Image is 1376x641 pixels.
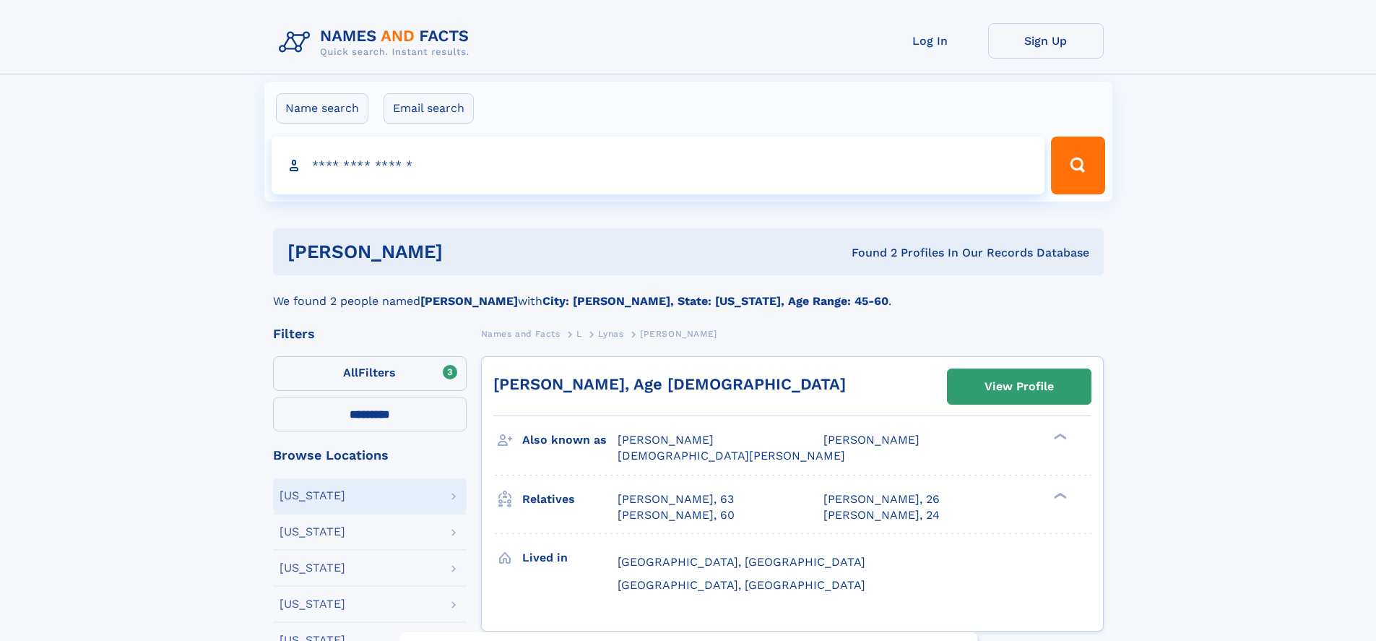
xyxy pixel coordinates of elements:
label: Email search [384,93,474,124]
label: Name search [276,93,368,124]
b: [PERSON_NAME] [420,294,518,308]
span: [PERSON_NAME] [823,433,920,447]
a: [PERSON_NAME], 26 [823,491,940,507]
a: Log In [873,23,988,59]
div: Filters [273,327,467,340]
h3: Lived in [522,546,618,570]
span: [PERSON_NAME] [640,329,717,339]
a: View Profile [948,369,1091,404]
a: [PERSON_NAME], 63 [618,491,734,507]
div: We found 2 people named with . [273,275,1104,310]
img: Logo Names and Facts [273,23,481,62]
div: ❯ [1050,491,1068,500]
span: [DEMOGRAPHIC_DATA][PERSON_NAME] [618,449,845,463]
input: search input [272,137,1045,194]
span: [GEOGRAPHIC_DATA], [GEOGRAPHIC_DATA] [618,578,865,592]
div: [US_STATE] [280,598,345,610]
a: [PERSON_NAME], Age [DEMOGRAPHIC_DATA] [493,375,846,393]
a: Lynas [598,324,623,343]
div: Found 2 Profiles In Our Records Database [647,245,1089,261]
div: ❯ [1050,432,1068,442]
h3: Relatives [522,487,618,512]
div: View Profile [985,370,1054,403]
div: [US_STATE] [280,490,345,502]
label: Filters [273,356,467,391]
span: L [576,329,582,339]
a: Names and Facts [481,324,561,343]
a: [PERSON_NAME], 24 [823,507,940,523]
a: L [576,324,582,343]
span: [PERSON_NAME] [618,433,714,447]
span: Lynas [598,329,623,339]
span: [GEOGRAPHIC_DATA], [GEOGRAPHIC_DATA] [618,555,865,569]
div: [US_STATE] [280,526,345,538]
span: All [343,366,358,379]
b: City: [PERSON_NAME], State: [US_STATE], Age Range: 45-60 [542,294,888,308]
h1: [PERSON_NAME] [287,243,647,261]
h3: Also known as [522,428,618,452]
a: Sign Up [988,23,1104,59]
div: [US_STATE] [280,562,345,574]
a: [PERSON_NAME], 60 [618,507,735,523]
button: Search Button [1051,137,1104,194]
div: Browse Locations [273,449,467,462]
